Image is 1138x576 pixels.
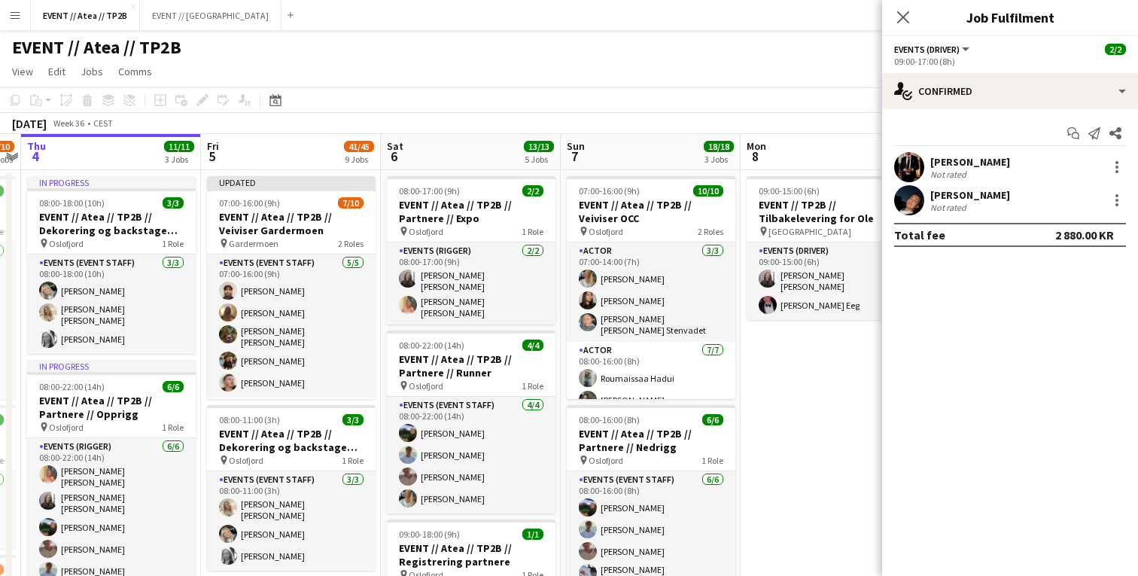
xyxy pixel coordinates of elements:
span: 09:00-15:00 (6h) [759,185,820,197]
app-job-card: Updated07:00-16:00 (9h)7/10EVENT // Atea // TP2B // Veiviser Gardermoen Gardermoen2 RolesEvents (... [207,176,376,399]
app-card-role: Actor7/708:00-16:00 (8h)Roumaissaa Hadui[PERSON_NAME] [567,342,735,533]
span: 2/2 [1105,44,1126,55]
span: 1 Role [162,238,184,249]
span: 1 Role [342,455,364,466]
a: Comms [112,62,158,81]
span: [GEOGRAPHIC_DATA] [768,226,851,237]
span: 3/3 [163,197,184,209]
span: Oslofjord [589,455,623,466]
span: Week 36 [50,117,87,129]
span: 1 Role [701,455,723,466]
span: 08:00-17:00 (9h) [399,185,460,197]
h3: EVENT // Atea // TP2B // Partnere // Nedrigg [567,427,735,454]
span: 2 Roles [698,226,723,237]
span: 3/3 [342,414,364,425]
a: View [6,62,39,81]
app-job-card: In progress08:00-18:00 (10h)3/3EVENT // Atea // TP2B // Dekorering og backstage oppsett Oslofjord... [27,176,196,354]
div: 09:00-17:00 (8h) [894,56,1126,67]
div: Total fee [894,227,945,242]
h3: EVENT // Atea // TP2B // Veiviser Gardermoen [207,210,376,237]
div: 5 Jobs [525,154,553,165]
span: 13/13 [524,141,554,152]
span: 5 [205,148,219,165]
app-card-role: Events (Event Staff)4/408:00-22:00 (14h)[PERSON_NAME][PERSON_NAME][PERSON_NAME][PERSON_NAME] [387,397,555,514]
h1: EVENT // Atea // TP2B [12,36,181,59]
div: [PERSON_NAME] [930,155,1010,169]
span: 18/18 [704,141,734,152]
h3: EVENT // Atea // TP2B // Partnere // Runner [387,352,555,379]
span: 6/6 [702,414,723,425]
div: Confirmed [882,73,1138,109]
span: 1/1 [522,529,543,540]
h3: EVENT // Atea // TP2B // Dekorering og backstage oppsett [27,210,196,237]
div: [DATE] [12,116,47,131]
span: Oslofjord [589,226,623,237]
h3: EVENT // Atea // TP2B // Veiviser OCC [567,198,735,225]
span: Gardermoen [229,238,278,249]
span: Mon [747,139,766,153]
app-card-role: Events (Event Staff)3/308:00-18:00 (10h)[PERSON_NAME][PERSON_NAME] [PERSON_NAME][PERSON_NAME] [27,254,196,354]
a: Jobs [75,62,109,81]
span: 4 [25,148,46,165]
span: Oslofjord [49,238,84,249]
button: Events (Driver) [894,44,972,55]
span: 7 [564,148,585,165]
span: 10/10 [693,185,723,197]
span: 8 [744,148,766,165]
h3: EVENT // TP2B // Tilbakelevering for Ole [747,198,915,225]
span: 08:00-22:00 (14h) [399,340,464,351]
div: 3 Jobs [704,154,733,165]
span: 08:00-11:00 (3h) [219,414,280,425]
app-card-role: Actor3/307:00-14:00 (7h)[PERSON_NAME][PERSON_NAME][PERSON_NAME] [PERSON_NAME] Stenvadet [567,242,735,342]
span: Events (Driver) [894,44,960,55]
h3: EVENT // Atea // TP2B // Partnere // Opprigg [27,394,196,421]
span: 1 Role [522,226,543,237]
span: 08:00-22:00 (14h) [39,381,105,392]
div: 2 880.00 KR [1055,227,1114,242]
div: 9 Jobs [345,154,373,165]
span: 41/45 [344,141,374,152]
span: 11/11 [164,141,194,152]
span: Edit [48,65,65,78]
span: 08:00-18:00 (10h) [39,197,105,209]
span: 6 [385,148,403,165]
button: EVENT // Atea // TP2B [31,1,140,30]
div: Not rated [930,202,969,213]
span: 1 Role [162,422,184,433]
div: 07:00-16:00 (9h)10/10EVENT // Atea // TP2B // Veiviser OCC Oslofjord2 RolesActor3/307:00-14:00 (7... [567,176,735,399]
div: Not rated [930,169,969,180]
span: 1 Role [522,380,543,392]
app-card-role: Events (Driver)2/209:00-15:00 (6h)[PERSON_NAME] [PERSON_NAME][PERSON_NAME] Eeg [747,242,915,320]
span: 1 Role [881,226,903,237]
span: 4/4 [522,340,543,351]
div: In progress [27,176,196,188]
app-job-card: 09:00-15:00 (6h)2/2EVENT // TP2B // Tilbakelevering for Ole [GEOGRAPHIC_DATA]1 RoleEvents (Driver... [747,176,915,320]
div: Updated [207,176,376,188]
button: EVENT // [GEOGRAPHIC_DATA] [140,1,281,30]
app-job-card: 08:00-22:00 (14h)4/4EVENT // Atea // TP2B // Partnere // Runner Oslofjord1 RoleEvents (Event Staf... [387,331,555,514]
div: CEST [93,117,113,129]
app-job-card: 08:00-17:00 (9h)2/2EVENT // Atea // TP2B // Partnere // Expo Oslofjord1 RoleEvents (Rigger)2/208:... [387,176,555,325]
div: [PERSON_NAME] [930,188,1010,202]
span: Sun [567,139,585,153]
div: In progress [27,360,196,372]
span: 09:00-18:00 (9h) [399,529,460,540]
span: 07:00-16:00 (9h) [219,197,280,209]
span: 08:00-16:00 (8h) [579,414,640,425]
span: 07:00-16:00 (9h) [579,185,640,197]
h3: Job Fulfilment [882,8,1138,27]
span: Jobs [81,65,103,78]
span: Oslofjord [49,422,84,433]
span: Oslofjord [409,380,443,392]
span: 7/10 [338,197,364,209]
span: View [12,65,33,78]
div: 3 Jobs [165,154,193,165]
h3: EVENT // Atea // TP2B // Registrering partnere [387,541,555,568]
app-job-card: 08:00-11:00 (3h)3/3EVENT // Atea // TP2B // Dekorering og backstage oppsett Oslofjord1 RoleEvents... [207,405,376,571]
h3: EVENT // Atea // TP2B // Partnere // Expo [387,198,555,225]
a: Edit [42,62,72,81]
h3: EVENT // Atea // TP2B // Dekorering og backstage oppsett [207,427,376,454]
